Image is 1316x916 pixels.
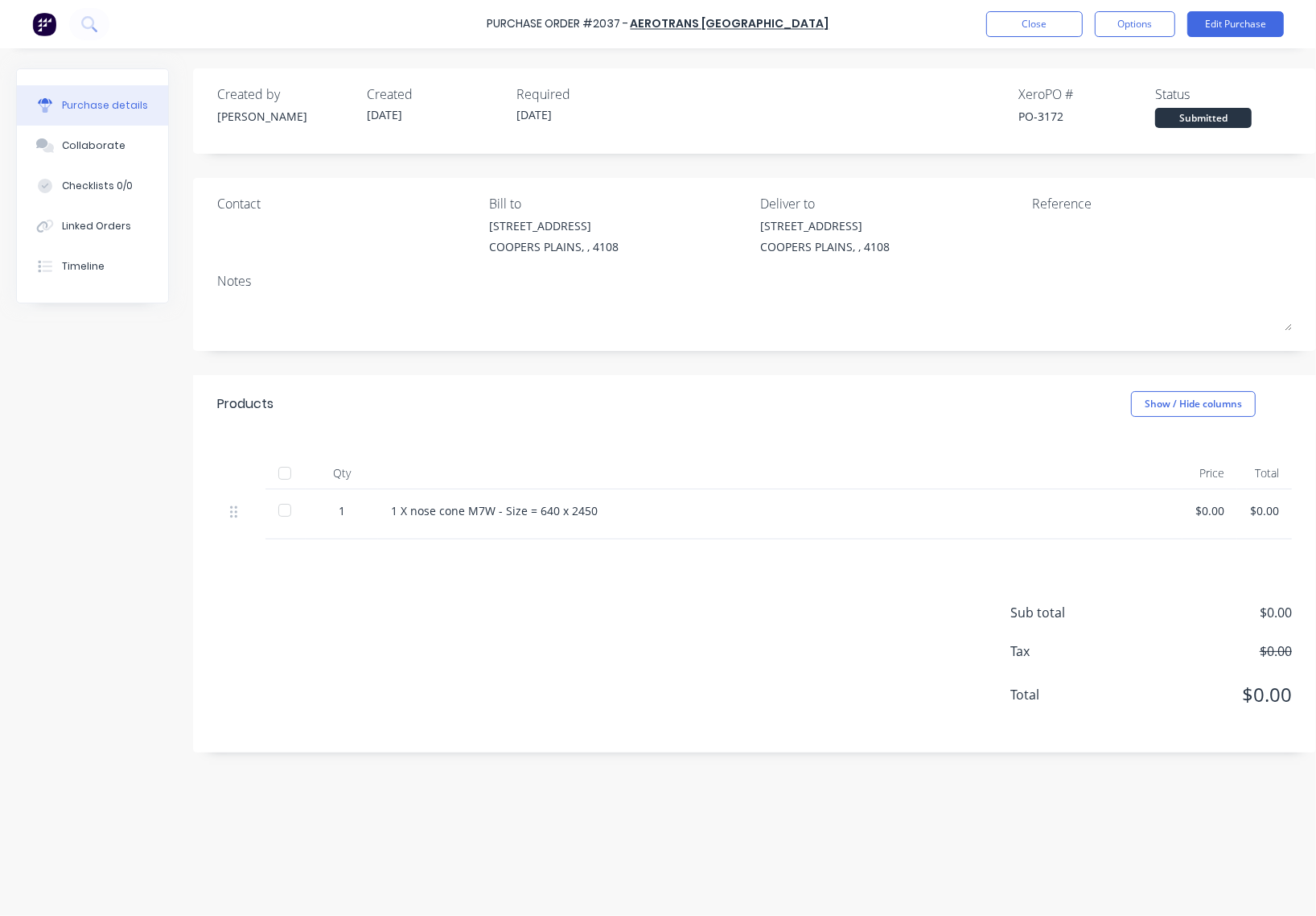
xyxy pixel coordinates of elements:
[1131,642,1292,661] span: $0.00
[1010,642,1131,661] span: Tax
[17,126,168,166] button: Collaborate
[631,16,829,32] a: Aerotrans [GEOGRAPHIC_DATA]
[62,259,105,274] div: Timeline
[761,194,1021,213] div: Deliver to
[1182,457,1237,489] div: Price
[17,85,168,126] button: Purchase details
[17,206,168,246] button: Linked Orders
[1250,502,1279,519] div: $0.00
[17,166,168,206] button: Checklists 0/0
[1032,194,1292,213] div: Reference
[1131,680,1292,709] span: $0.00
[62,179,133,193] div: Checklists 0/0
[1018,108,1155,125] div: PO-3172
[391,502,1170,519] div: 1 X nose cone M7W - Size = 640 x 2450
[217,85,354,104] div: Created by
[1131,603,1292,622] span: $0.00
[217,394,273,414] div: Products
[1010,685,1131,704] span: Total
[1095,11,1175,37] button: Options
[516,85,653,104] div: Required
[1155,85,1292,104] div: Status
[489,217,619,234] div: [STREET_ADDRESS]
[62,219,131,233] div: Linked Orders
[1131,391,1256,417] button: Show / Hide columns
[1237,457,1292,489] div: Total
[217,194,477,213] div: Contact
[367,85,504,104] div: Created
[1018,85,1155,104] div: Xero PO #
[32,12,56,36] img: Factory
[489,238,619,255] div: COOPERS PLAINS, , 4108
[217,108,354,125] div: [PERSON_NAME]
[1187,11,1284,37] button: Edit Purchase
[761,217,890,234] div: [STREET_ADDRESS]
[62,98,148,113] div: Purchase details
[17,246,168,287] button: Timeline
[986,11,1083,37] button: Close
[319,502,365,519] div: 1
[761,238,890,255] div: COOPERS PLAINS, , 4108
[1010,603,1131,622] span: Sub total
[1155,108,1252,128] div: Submitted
[306,457,378,489] div: Qty
[1195,502,1224,519] div: $0.00
[489,194,749,213] div: Bill to
[487,16,629,33] div: Purchase Order #2037 -
[62,138,125,153] div: Collaborate
[217,271,1292,291] div: Notes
